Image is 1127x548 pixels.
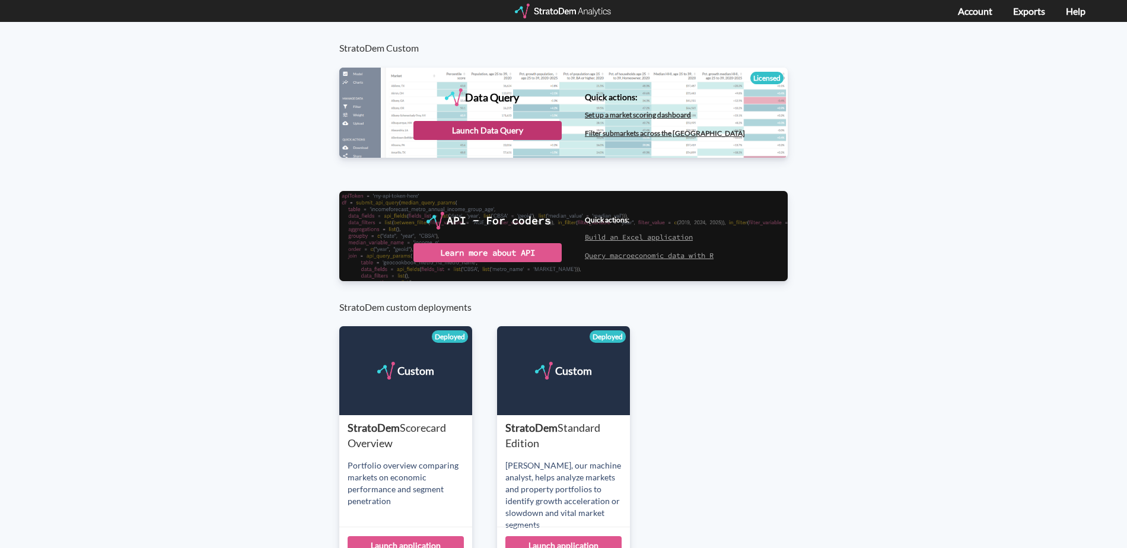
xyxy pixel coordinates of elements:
[1013,5,1045,17] a: Exports
[585,110,691,119] a: Set up a market scoring dashboard
[750,72,784,84] div: Licensed
[505,421,600,450] span: Standard Edition
[958,5,992,17] a: Account
[397,362,434,380] div: Custom
[432,330,468,343] div: Deployed
[585,93,745,101] h4: Quick actions:
[585,232,693,241] a: Build an Excel application
[585,129,745,138] a: Filter submarkets across the [GEOGRAPHIC_DATA]
[505,420,630,451] div: StratoDem
[447,212,551,230] div: API - For coders
[339,281,800,313] h3: StratoDem custom deployments
[505,460,630,531] div: [PERSON_NAME], our machine analyst, helps analyze markets and property portfolios to identify gro...
[585,251,714,260] a: Query macroeconomic data with R
[348,460,472,507] div: Portfolio overview comparing markets on economic performance and segment penetration
[348,421,446,450] span: Scorecard Overview
[1066,5,1085,17] a: Help
[555,362,592,380] div: Custom
[339,22,800,53] h3: StratoDem Custom
[590,330,626,343] div: Deployed
[585,216,714,224] h4: Quick actions:
[413,243,562,262] div: Learn more about API
[413,121,562,140] div: Launch Data Query
[348,420,472,451] div: StratoDem
[465,88,519,106] div: Data Query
